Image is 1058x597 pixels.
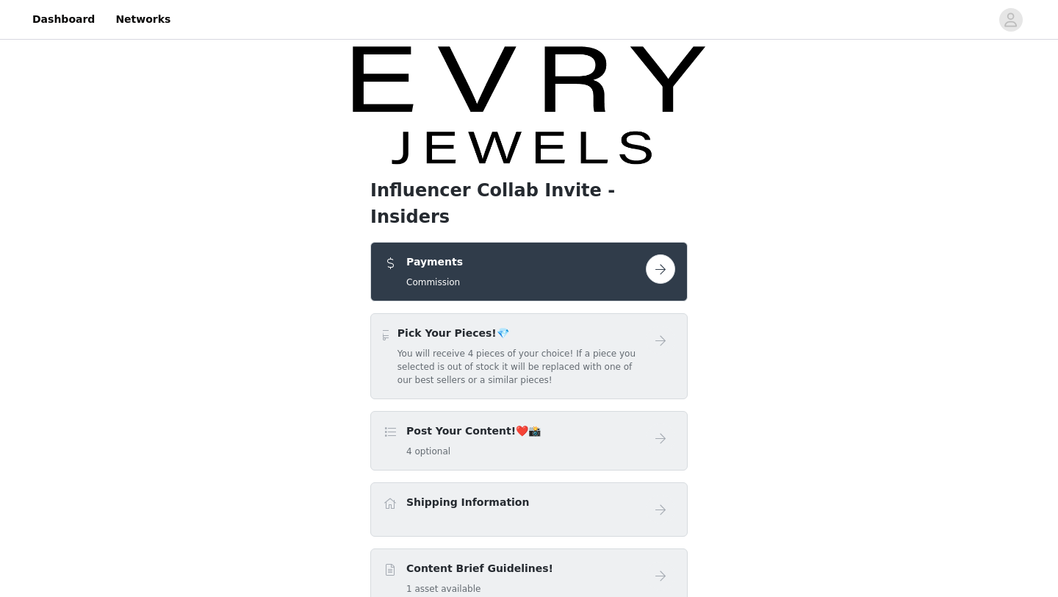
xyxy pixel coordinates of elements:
[397,347,646,387] h5: You will receive 4 pieces of your choice! If a piece you selected is out of stock it will be repl...
[406,423,541,439] h4: Post Your Content!❤️📸
[370,177,688,230] h1: Influencer Collab Invite - Insiders
[406,445,541,458] h5: 4 optional
[353,43,705,165] img: campaign image
[107,3,179,36] a: Networks
[406,276,463,289] h5: Commission
[24,3,104,36] a: Dashboard
[406,561,553,576] h4: Content Brief Guidelines!
[397,326,646,341] h4: Pick Your Pieces!💎
[370,482,688,537] div: Shipping Information
[406,582,553,596] h5: 1 asset available
[370,411,688,471] div: Post Your Content!❤️📸
[370,313,688,399] div: Pick Your Pieces!💎
[406,254,463,270] h4: Payments
[1004,8,1018,32] div: avatar
[370,242,688,301] div: Payments
[406,495,529,510] h4: Shipping Information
